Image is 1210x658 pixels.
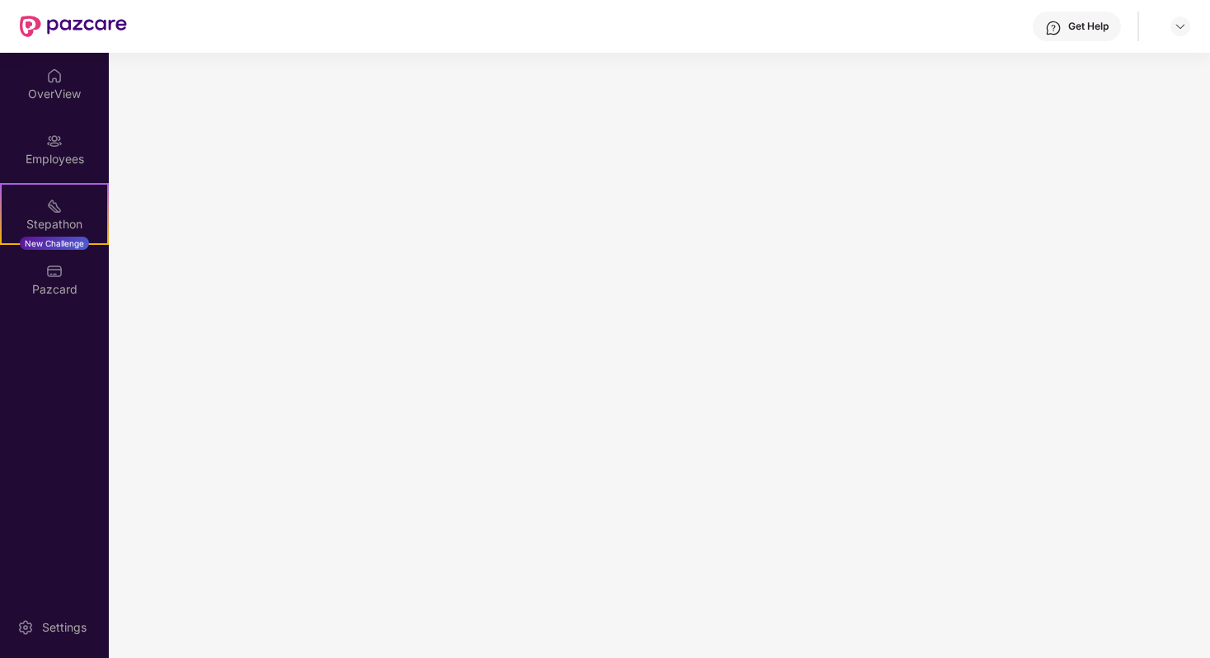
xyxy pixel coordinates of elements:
[17,619,34,636] img: svg+xml;base64,PHN2ZyBpZD0iU2V0dGluZy0yMHgyMCIgeG1sbnM9Imh0dHA6Ly93d3cudzMub3JnLzIwMDAvc3ZnIiB3aW...
[2,216,107,233] div: Stepathon
[20,237,89,250] div: New Challenge
[1045,20,1062,36] img: svg+xml;base64,PHN2ZyBpZD0iSGVscC0zMngzMiIgeG1sbnM9Imh0dHA6Ly93d3cudzMub3JnLzIwMDAvc3ZnIiB3aWR0aD...
[1068,20,1109,33] div: Get Help
[46,68,63,84] img: svg+xml;base64,PHN2ZyBpZD0iSG9tZSIgeG1sbnM9Imh0dHA6Ly93d3cudzMub3JnLzIwMDAvc3ZnIiB3aWR0aD0iMjAiIG...
[46,198,63,214] img: svg+xml;base64,PHN2ZyB4bWxucz0iaHR0cDovL3d3dy53My5vcmcvMjAwMC9zdmciIHdpZHRoPSIyMSIgaGVpZ2h0PSIyMC...
[37,619,91,636] div: Settings
[20,16,127,37] img: New Pazcare Logo
[1174,20,1187,33] img: svg+xml;base64,PHN2ZyBpZD0iRHJvcGRvd24tMzJ4MzIiIHhtbG5zPSJodHRwOi8vd3d3LnczLm9yZy8yMDAwL3N2ZyIgd2...
[46,263,63,280] img: svg+xml;base64,PHN2ZyBpZD0iUGF6Y2FyZCIgeG1sbnM9Imh0dHA6Ly93d3cudzMub3JnLzIwMDAvc3ZnIiB3aWR0aD0iMj...
[46,133,63,149] img: svg+xml;base64,PHN2ZyBpZD0iRW1wbG95ZWVzIiB4bWxucz0iaHR0cDovL3d3dy53My5vcmcvMjAwMC9zdmciIHdpZHRoPS...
